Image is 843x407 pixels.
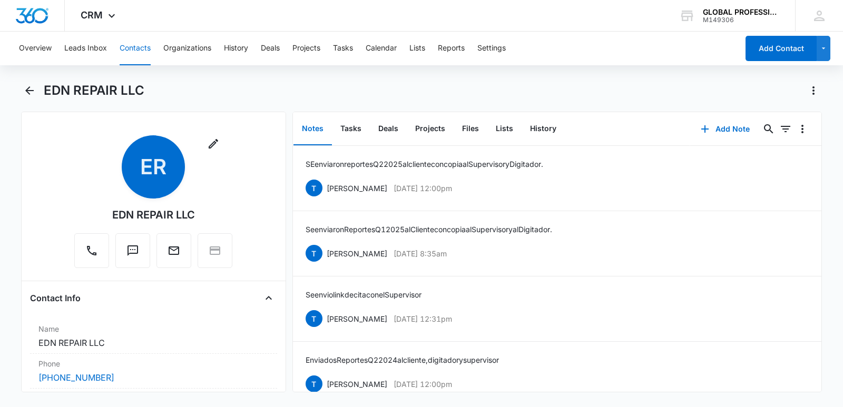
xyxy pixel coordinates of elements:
button: Files [454,113,487,145]
button: Email [156,233,191,268]
button: Projects [292,32,320,65]
h4: Contact Info [30,292,81,304]
button: Calendar [366,32,397,65]
button: Add Note [690,116,760,142]
button: History [224,32,248,65]
p: [DATE] 12:31pm [394,313,452,324]
label: Name [38,323,269,334]
a: Text [115,250,150,259]
button: Search... [760,121,777,137]
div: account id [703,16,780,24]
div: account name [703,8,780,16]
button: Organizations [163,32,211,65]
a: Call [74,250,109,259]
p: Enviados Reportes Q2 2024 al cliente, digitador y supervisor [306,354,499,365]
button: Overflow Menu [794,121,811,137]
div: NameEDN REPAIR LLC [30,319,277,354]
dd: EDN REPAIR LLC [38,336,269,349]
p: [PERSON_NAME] [327,313,387,324]
button: Text [115,233,150,268]
button: Notes [293,113,332,145]
span: CRM [81,9,103,21]
button: Leads Inbox [64,32,107,65]
div: EDN REPAIR LLC [112,207,195,223]
h1: EDN REPAIR LLC [44,83,144,98]
p: [DATE] 8:35am [394,248,447,259]
button: Deals [261,32,280,65]
p: [DATE] 12:00pm [394,379,452,390]
button: Add Contact [746,36,817,61]
button: Filters [777,121,794,137]
label: Phone [38,358,269,369]
p: SE enviaron reportes Q2 2025 al cliente con copia al Supervisor y Digitador. [306,158,543,170]
p: [DATE] 12:00pm [394,183,452,194]
a: Email [156,250,191,259]
button: Back [21,82,37,99]
button: History [522,113,565,145]
button: Settings [477,32,506,65]
span: T [306,180,322,196]
a: [PHONE_NUMBER] [38,371,114,384]
button: Actions [805,82,822,99]
button: Lists [409,32,425,65]
button: Call [74,233,109,268]
div: Phone[PHONE_NUMBER] [30,354,277,389]
button: Tasks [333,32,353,65]
button: Projects [407,113,454,145]
p: [PERSON_NAME] [327,248,387,259]
p: [PERSON_NAME] [327,183,387,194]
p: Se envio link de cita con el Supervisor [306,289,421,300]
span: T [306,310,322,327]
p: [PERSON_NAME] [327,379,387,390]
span: ER [122,135,185,198]
button: Close [260,290,277,306]
button: Tasks [332,113,370,145]
p: Se enviaron Reportes Q1 2025 al Cliente con copia al Supervisor y al Digitador. [306,224,552,235]
button: Deals [370,113,407,145]
button: Contacts [120,32,151,65]
span: T [306,245,322,262]
button: Lists [487,113,522,145]
button: Reports [438,32,465,65]
span: T [306,375,322,392]
button: Overview [19,32,52,65]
